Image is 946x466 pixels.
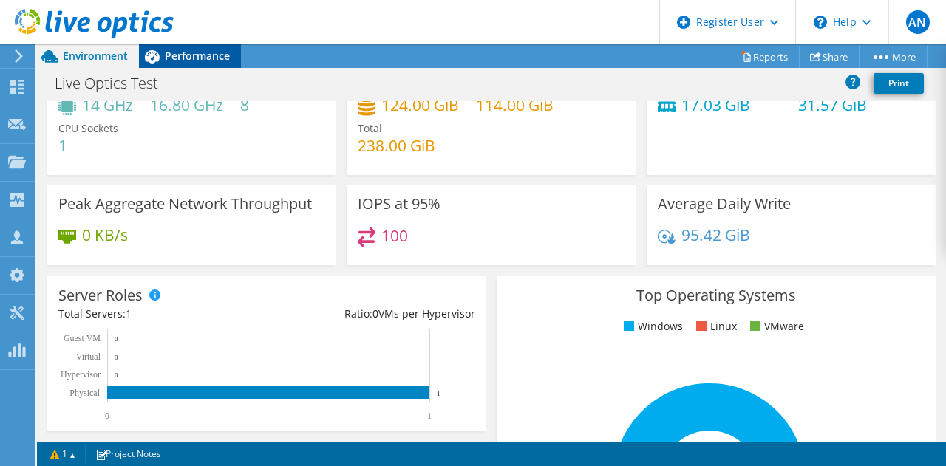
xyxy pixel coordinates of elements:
[240,97,268,113] h4: 8
[358,196,440,212] h3: IOPS at 95%
[115,335,118,343] text: 0
[476,97,554,113] h4: 114.00 GiB
[814,16,827,29] svg: \n
[48,75,181,92] h1: Live Optics Test
[620,318,683,335] li: Windows
[58,196,312,212] h3: Peak Aggregate Network Throughput
[105,411,109,421] text: 0
[874,73,924,94] a: Print
[372,306,378,321] span: 0
[82,227,128,243] h4: 0 KB/s
[693,318,737,335] li: Linux
[63,49,128,63] span: Environment
[82,97,133,113] h4: 14 GHz
[40,445,86,463] a: 1
[746,318,804,335] li: VMware
[85,445,171,463] a: Project Notes
[58,121,118,135] span: CPU Sockets
[381,97,459,113] h4: 124.00 GiB
[681,227,750,243] h4: 95.42 GiB
[115,354,118,361] text: 0
[58,137,118,154] h4: 1
[798,97,867,113] h4: 31.57 GiB
[427,411,432,421] text: 1
[165,49,230,63] span: Performance
[859,45,928,68] a: More
[150,97,223,113] h4: 16.80 GHz
[76,352,101,362] text: Virtual
[61,369,101,380] text: Hypervisor
[437,390,440,397] text: 1
[508,287,925,304] h3: Top Operating Systems
[799,45,860,68] a: Share
[381,227,408,244] h4: 100
[126,306,132,321] span: 1
[658,196,791,212] h3: Average Daily Write
[69,388,100,398] text: Physical
[358,137,435,154] h4: 238.00 GiB
[58,306,267,322] div: Total Servers:
[358,121,382,135] span: Total
[729,45,800,68] a: Reports
[58,287,143,304] h3: Server Roles
[267,306,475,322] div: Ratio: VMs per Hypervisor
[115,371,118,379] text: 0
[681,97,781,113] h4: 17.03 GiB
[64,333,101,343] text: Guest VM
[906,10,930,34] span: AN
